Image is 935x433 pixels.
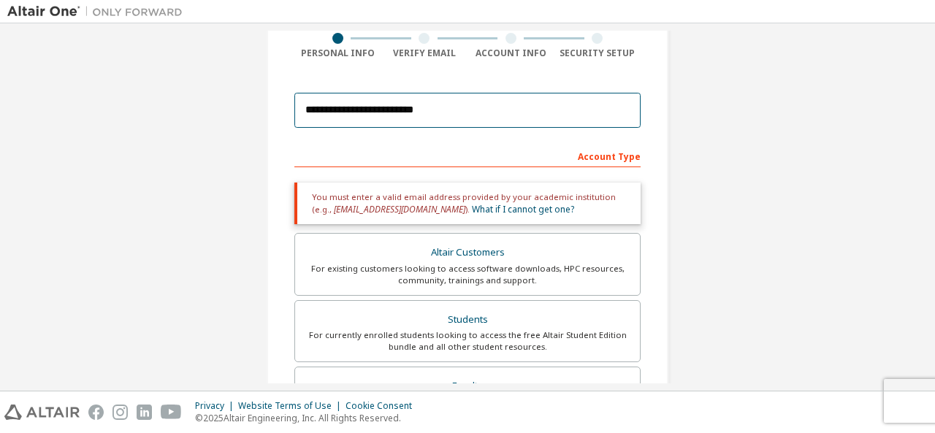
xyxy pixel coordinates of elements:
[381,47,468,59] div: Verify Email
[304,310,631,330] div: Students
[304,329,631,353] div: For currently enrolled students looking to access the free Altair Student Edition bundle and all ...
[346,400,421,412] div: Cookie Consent
[195,412,421,424] p: © 2025 Altair Engineering, Inc. All Rights Reserved.
[304,242,631,263] div: Altair Customers
[294,47,381,59] div: Personal Info
[294,183,641,224] div: You must enter a valid email address provided by your academic institution (e.g., ).
[137,405,152,420] img: linkedin.svg
[554,47,641,59] div: Security Setup
[304,263,631,286] div: For existing customers looking to access software downloads, HPC resources, community, trainings ...
[195,400,238,412] div: Privacy
[88,405,104,420] img: facebook.svg
[238,400,346,412] div: Website Terms of Use
[472,203,574,215] a: What if I cannot get one?
[294,144,641,167] div: Account Type
[467,47,554,59] div: Account Info
[112,405,128,420] img: instagram.svg
[4,405,80,420] img: altair_logo.svg
[334,203,465,215] span: [EMAIL_ADDRESS][DOMAIN_NAME]
[7,4,190,19] img: Altair One
[304,376,631,396] div: Faculty
[161,405,182,420] img: youtube.svg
